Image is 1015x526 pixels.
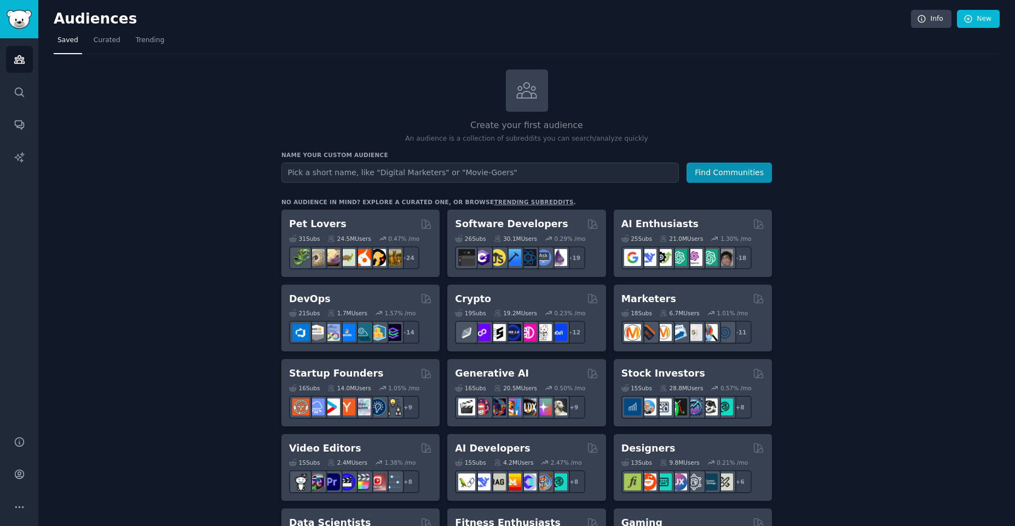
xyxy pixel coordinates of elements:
div: 15 Sub s [455,459,486,466]
a: Trending [132,32,168,54]
h3: Name your custom audience [281,151,772,159]
div: + 9 [396,396,419,419]
h2: AI Enthusiasts [621,217,699,231]
img: herpetology [292,249,309,266]
span: Curated [94,36,120,45]
div: 13 Sub s [621,459,652,466]
div: 2.4M Users [327,459,367,466]
div: 0.21 % /mo [717,459,748,466]
img: userexperience [685,473,702,490]
div: 1.05 % /mo [388,384,419,392]
div: 0.47 % /mo [388,235,419,242]
img: UI_Design [655,473,672,490]
img: ycombinator [338,398,355,415]
img: Rag [489,473,506,490]
img: AItoolsCatalog [655,249,672,266]
a: Info [911,10,951,28]
img: software [458,249,475,266]
img: LangChain [458,473,475,490]
img: UX_Design [716,473,733,490]
h2: DevOps [289,292,331,306]
img: ArtificalIntelligence [716,249,733,266]
div: 19 Sub s [455,309,486,317]
h2: Video Editors [289,442,361,455]
img: azuredevops [292,324,309,341]
img: GoogleGeminiAI [624,249,641,266]
img: EntrepreneurRideAlong [292,398,309,415]
img: chatgpt_prompts_ [701,249,718,266]
div: 1.38 % /mo [385,459,416,466]
div: + 18 [729,246,752,269]
div: 1.01 % /mo [717,309,748,317]
div: 25 Sub s [621,235,652,242]
img: csharp [474,249,491,266]
div: 28.8M Users [660,384,703,392]
div: 15 Sub s [621,384,652,392]
img: leopardgeckos [323,249,340,266]
div: 4.2M Users [494,459,534,466]
img: editors [308,473,325,490]
img: Docker_DevOps [323,324,340,341]
div: + 24 [396,246,419,269]
img: OpenSourceAI [520,473,537,490]
img: Forex [655,398,672,415]
div: + 8 [396,470,419,493]
div: 18 Sub s [621,309,652,317]
div: + 9 [562,396,585,419]
h2: Create your first audience [281,119,772,132]
div: 0.57 % /mo [720,384,752,392]
img: ValueInvesting [639,398,656,415]
img: typography [624,473,641,490]
img: cockatiel [354,249,371,266]
div: + 8 [562,470,585,493]
img: deepdream [489,398,506,415]
img: PetAdvice [369,249,386,266]
img: ethstaker [489,324,506,341]
img: gopro [292,473,309,490]
img: aws_cdk [369,324,386,341]
div: 26 Sub s [455,235,486,242]
h2: Designers [621,442,676,455]
a: trending subreddits [494,199,573,205]
div: 15 Sub s [289,459,320,466]
img: ballpython [308,249,325,266]
img: ethfinance [458,324,475,341]
img: llmops [535,473,552,490]
img: growmybusiness [384,398,401,415]
img: content_marketing [624,324,641,341]
div: 0.29 % /mo [555,235,586,242]
a: New [957,10,1000,28]
div: + 12 [562,321,585,344]
h2: Startup Founders [289,367,383,380]
div: 2.47 % /mo [551,459,582,466]
div: 1.30 % /mo [720,235,752,242]
div: + 14 [396,321,419,344]
img: AskComputerScience [535,249,552,266]
img: learnjavascript [489,249,506,266]
img: Entrepreneurship [369,398,386,415]
div: 1.7M Users [327,309,367,317]
img: Emailmarketing [670,324,687,341]
span: Saved [57,36,78,45]
div: + 8 [729,396,752,419]
img: indiehackers [354,398,371,415]
div: 0.50 % /mo [555,384,586,392]
img: Trading [670,398,687,415]
img: VideoEditors [338,473,355,490]
p: An audience is a collection of subreddits you can search/analyze quickly [281,134,772,144]
img: finalcutpro [354,473,371,490]
img: 0xPolygon [474,324,491,341]
img: AWS_Certified_Experts [308,324,325,341]
img: swingtrading [701,398,718,415]
img: AskMarketing [655,324,672,341]
div: 20.5M Users [494,384,537,392]
img: AIDevelopersSociety [550,473,567,490]
img: UXDesign [670,473,687,490]
h2: AI Developers [455,442,530,455]
div: 24.5M Users [327,235,371,242]
h2: Pet Lovers [289,217,347,231]
div: 19.2M Users [494,309,537,317]
img: aivideo [458,398,475,415]
div: 16 Sub s [455,384,486,392]
img: technicalanalysis [716,398,733,415]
